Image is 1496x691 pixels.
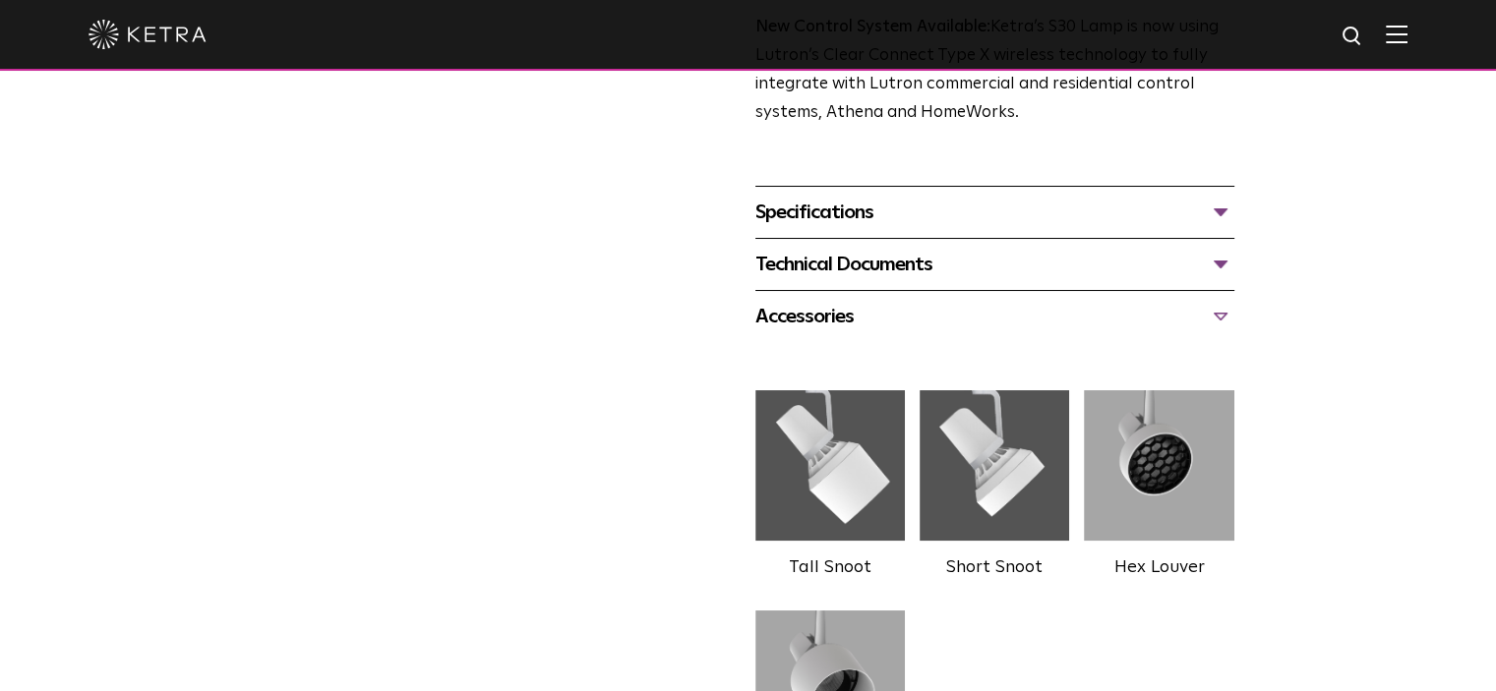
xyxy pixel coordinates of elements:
div: Technical Documents [755,249,1234,280]
label: Hex Louver [1114,558,1205,576]
img: 28b6e8ee7e7e92b03ac7 [920,381,1069,548]
div: Accessories [755,301,1234,332]
img: Hamburger%20Nav.svg [1386,25,1407,43]
img: ketra-logo-2019-white [89,20,207,49]
label: Tall Snoot [789,558,871,576]
img: search icon [1341,25,1365,49]
img: 3b1b0dc7630e9da69e6b [1084,381,1233,548]
label: Short Snoot [946,558,1043,576]
div: Specifications [755,197,1234,228]
img: 561d9251a6fee2cab6f1 [755,381,905,548]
